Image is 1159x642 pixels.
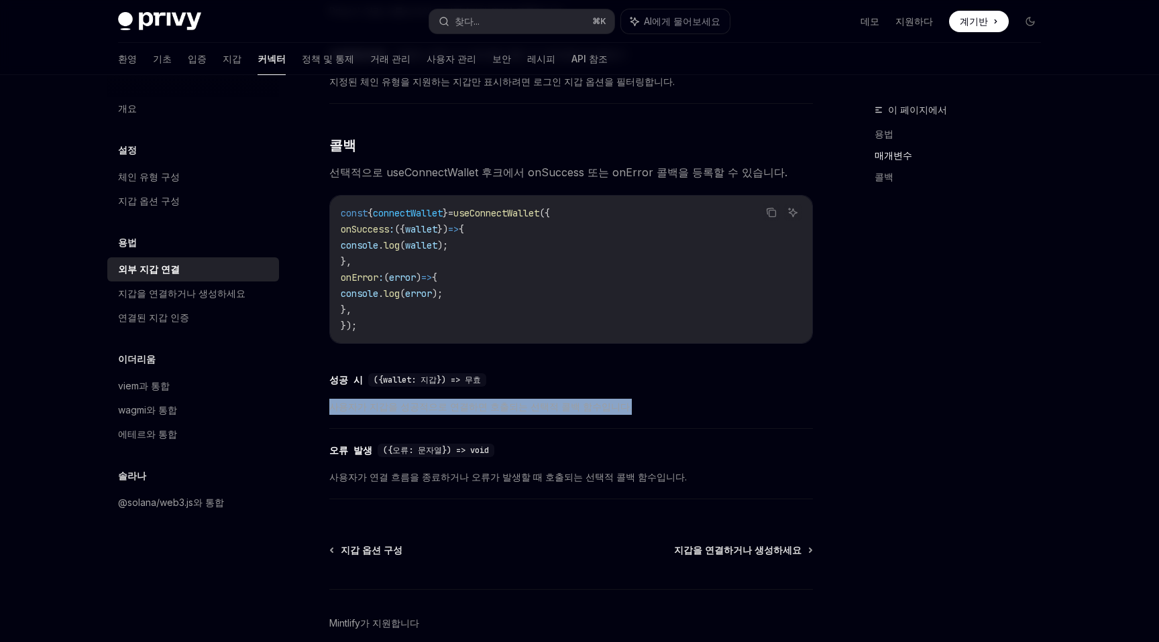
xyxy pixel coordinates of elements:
font: 오류 발생 [329,444,372,456]
span: wallet [405,223,437,235]
span: { [432,271,437,283]
font: 설정 [118,144,137,155]
span: ); [432,287,443,300]
span: } [443,207,448,219]
font: 정책 및 통제 [302,53,354,64]
font: 기초 [153,53,172,64]
span: }, [341,255,351,267]
font: 지원하다 [895,15,933,27]
span: => [421,271,432,283]
font: 사용자 관리 [427,53,476,64]
a: 입증 [188,43,207,75]
a: 개요 [107,97,279,121]
a: 보안 [492,43,511,75]
font: 레시피 [527,53,555,64]
font: ({wallet: 지갑}) => 무효 [374,375,481,385]
font: 사용자가 연결 흐름을 종료하거나 오류가 발생할 때 호출되는 선택적 콜백 함수입니다. [329,471,687,483]
a: 체인 유형 구성 [107,165,279,189]
span: }) [437,223,448,235]
span: error [405,287,432,300]
span: ({ [539,207,550,219]
span: }); [341,320,357,332]
font: 용법 [875,128,893,139]
font: 콜백 [875,171,893,182]
font: 에테르와 통합 [118,428,177,440]
font: 이 페이지에서 [888,104,947,115]
span: log [384,239,400,251]
font: 선택적으로 useConnectWallet 후크에서 onSuccess 또는 onError 콜백을 등록할 수 있습니다. [329,166,787,179]
a: @solana/web3.js와 통합 [107,491,279,515]
span: ( [400,287,405,300]
a: 용법 [875,123,1052,145]
a: 연결된 지갑 인증 [107,306,279,330]
span: onError [341,271,378,283]
font: 계기반 [960,15,988,27]
span: onSuccess [341,223,389,235]
button: 찾다...⌘K [429,9,614,34]
font: 이더리움 [118,353,156,365]
span: = [448,207,453,219]
span: ({ [394,223,405,235]
a: 데모 [861,15,879,28]
font: API 참조 [571,53,608,64]
font: ⌘ [592,16,600,26]
font: wagmi와 통합 [118,404,177,415]
span: }, [341,304,351,316]
font: 지갑 [223,53,241,64]
span: ( [400,239,405,251]
a: viem과 통합 [107,374,279,398]
a: 레시피 [527,43,555,75]
font: 지갑 옵션 구성 [118,195,180,206]
span: ( [384,271,389,283]
span: => [448,223,459,235]
span: . [378,239,384,251]
span: { [459,223,464,235]
a: 거래 관리 [370,43,410,75]
a: 매개변수 [875,145,1052,166]
span: : [378,271,384,283]
a: 외부 지갑 연결 [107,257,279,281]
font: 콜백 [329,137,355,153]
span: ) [416,271,421,283]
a: 커넥터 [258,43,286,75]
font: 찾다... [455,15,480,27]
font: 지갑을 연결하거나 생성하세요 [118,287,245,299]
font: 환영 [118,53,137,64]
span: : [389,223,394,235]
font: 개요 [118,103,137,114]
button: AI에게 물어보세요 [784,204,802,221]
font: 사용자가 지갑을 성공적으로 연결하면 호출되는 선택적 콜백 함수입니다. [329,401,632,412]
a: 기초 [153,43,172,75]
a: 지갑 옵션 구성 [331,543,402,557]
span: connectWallet [373,207,443,219]
font: @solana/web3.js와 통합 [118,497,224,508]
span: log [384,287,400,300]
a: 계기반 [949,11,1009,32]
font: K [600,16,606,26]
a: 지갑 옵션 구성 [107,189,279,213]
span: . [378,287,384,300]
font: 연결된 지갑 인증 [118,312,189,323]
span: useConnectWallet [453,207,539,219]
span: ); [437,239,448,251]
font: 체인 유형 구성 [118,171,180,182]
a: 사용자 관리 [427,43,476,75]
button: 다크 모드 전환 [1019,11,1041,32]
font: ({오류: 문자열}) => void [383,445,489,456]
img: 어두운 로고 [118,12,201,31]
button: 코드 블록의 내용을 복사하세요 [763,204,780,221]
font: AI에게 물어보세요 [644,15,720,27]
a: 콜백 [875,166,1052,188]
font: 지정된 체인 유형을 지원하는 지갑만 표시하려면 로그인 지갑 옵션을 필터링합니다. [329,76,675,87]
span: console [341,287,378,300]
a: wagmi와 통합 [107,398,279,422]
a: 지갑을 연결하거나 생성하세요 [674,543,812,557]
a: API 참조 [571,43,608,75]
font: 데모 [861,15,879,27]
span: const [341,207,368,219]
a: 정책 및 통제 [302,43,354,75]
font: 용법 [118,237,137,248]
font: 성공 시 [329,374,363,386]
font: Mintlify가 지원합니다 [329,617,419,629]
span: console [341,239,378,251]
